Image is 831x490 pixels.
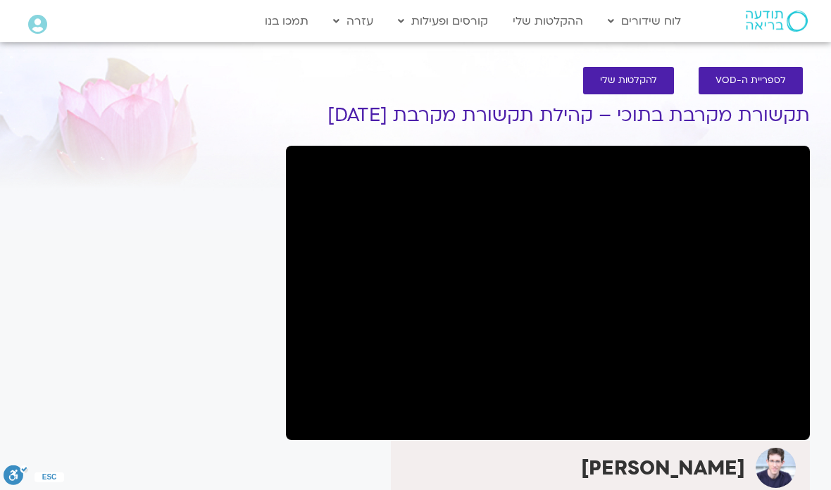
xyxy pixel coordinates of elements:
a: תמכו בנו [258,8,315,34]
h1: תקשורת מקרבת בתוכי – קהילת תקשורת מקרבת [DATE] [286,105,810,126]
a: עזרה [326,8,380,34]
a: לוח שידורים [601,8,688,34]
span: להקלטות שלי [600,75,657,86]
strong: [PERSON_NAME] [581,455,745,482]
a: ההקלטות שלי [506,8,590,34]
img: תודעה בריאה [746,11,808,32]
span: לספריית ה-VOD [716,75,786,86]
a: לספריית ה-VOD [699,67,803,94]
img: ערן טייכר [756,448,796,488]
a: קורסים ופעילות [391,8,495,34]
a: להקלטות שלי [583,67,674,94]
